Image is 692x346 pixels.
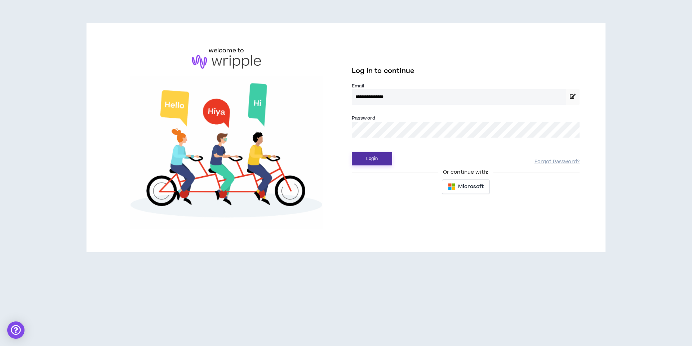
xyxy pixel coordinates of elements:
h6: welcome to [209,46,244,55]
button: Login [352,152,392,165]
button: Microsoft [442,180,490,194]
label: Password [352,115,375,121]
span: Log in to continue [352,66,414,75]
a: Forgot Password? [534,159,580,165]
span: Microsoft [458,183,484,191]
span: Or continue with: [438,168,493,176]
label: Email [352,83,580,89]
img: Welcome to Wripple [112,76,340,229]
img: logo-brand.png [192,55,261,69]
div: Open Intercom Messenger [7,321,25,339]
